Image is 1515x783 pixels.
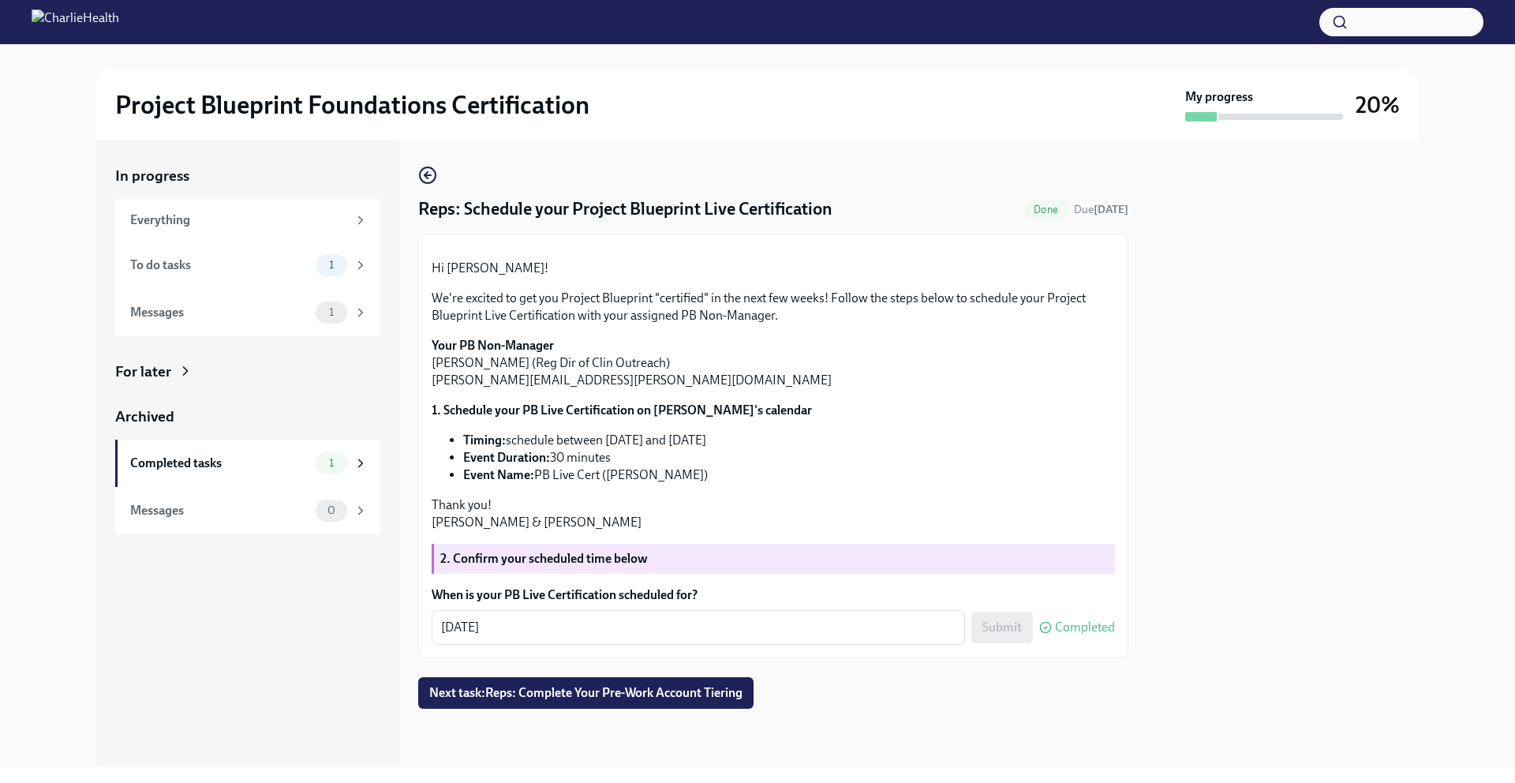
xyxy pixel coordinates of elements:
[463,467,534,482] strong: Event Name:
[432,290,1115,324] p: We're excited to get you Project Blueprint "certified" in the next few weeks! Follow the steps be...
[115,199,380,242] a: Everything
[432,260,1115,277] p: Hi [PERSON_NAME]!
[130,455,309,472] div: Completed tasks
[1356,91,1400,119] h3: 20%
[429,685,743,701] span: Next task : Reps: Complete Your Pre-Work Account Tiering
[418,677,754,709] button: Next task:Reps: Complete Your Pre-Work Account Tiering
[432,337,1115,389] p: [PERSON_NAME] (Reg Dir of Clin Outreach) [PERSON_NAME][EMAIL_ADDRESS][PERSON_NAME][DOMAIN_NAME]
[115,487,380,534] a: Messages0
[115,362,380,382] a: For later
[115,242,380,289] a: To do tasks1
[432,586,1115,604] label: When is your PB Live Certification scheduled for?
[115,289,380,336] a: Messages1
[1094,203,1128,216] strong: [DATE]
[1055,621,1115,634] span: Completed
[432,338,554,353] strong: Your PB Non-Manager
[463,450,550,465] strong: Event Duration:
[115,440,380,487] a: Completed tasks1
[115,89,589,121] h2: Project Blueprint Foundations Certification
[130,304,309,321] div: Messages
[318,504,345,516] span: 0
[432,403,812,418] strong: 1. Schedule your PB Live Certification on [PERSON_NAME]'s calendar
[130,502,309,519] div: Messages
[441,618,956,637] textarea: [DATE]
[1024,204,1068,215] span: Done
[1185,88,1253,106] strong: My progress
[1074,202,1128,217] span: September 3rd, 2025 09:00
[115,166,380,186] a: In progress
[320,306,343,318] span: 1
[418,197,832,221] h4: Reps: Schedule your Project Blueprint Live Certification
[115,406,380,427] a: Archived
[115,362,171,382] div: For later
[463,466,1115,484] li: PB Live Cert ([PERSON_NAME])
[432,496,1115,531] p: Thank you! [PERSON_NAME] & [PERSON_NAME]
[440,551,648,566] strong: 2. Confirm your scheduled time below
[463,432,1115,449] li: schedule between [DATE] and [DATE]
[130,257,309,274] div: To do tasks
[130,212,347,229] div: Everything
[320,259,343,271] span: 1
[320,457,343,469] span: 1
[463,449,1115,466] li: 30 minutes
[463,433,506,448] strong: Timing:
[1074,203,1128,216] span: Due
[32,9,119,35] img: CharlieHealth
